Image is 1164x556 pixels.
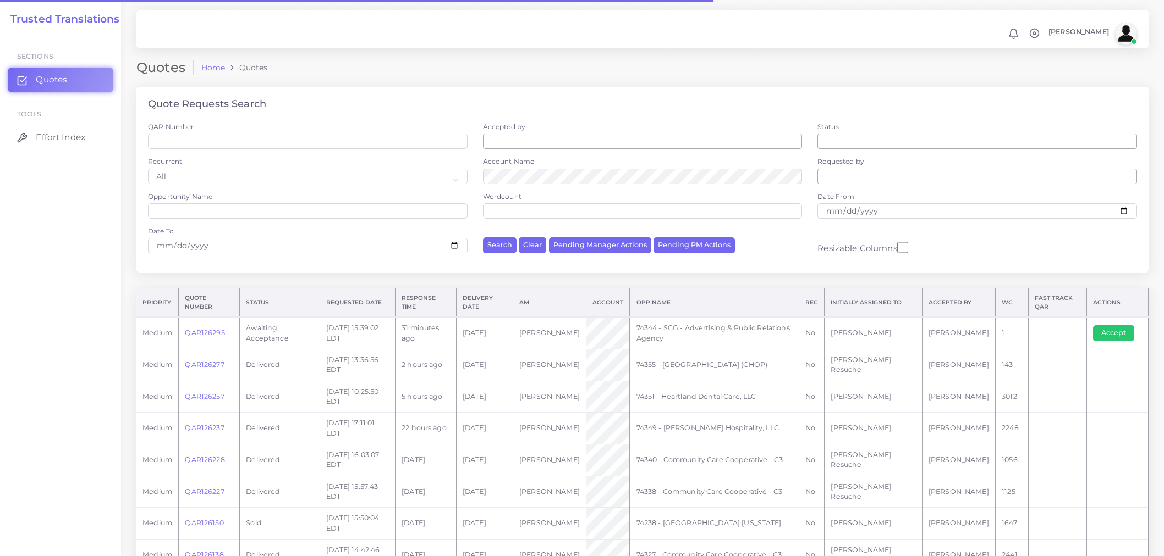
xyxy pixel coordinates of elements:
[513,317,586,349] td: [PERSON_NAME]
[1086,288,1148,317] th: Actions
[395,476,456,508] td: [DATE]
[799,349,824,381] td: No
[825,508,923,540] td: [PERSON_NAME]
[897,241,908,254] input: Resizable Columns
[456,508,513,540] td: [DATE]
[142,455,172,464] span: medium
[922,444,995,476] td: [PERSON_NAME]
[395,381,456,413] td: 5 hours ago
[519,237,546,253] button: Clear
[456,288,513,317] th: Delivery Date
[185,455,224,464] a: QAR126228
[148,98,266,110] h4: Quote Requests Search
[240,444,320,476] td: Delivered
[825,444,923,476] td: [PERSON_NAME] Resuche
[240,317,320,349] td: Awaiting Acceptance
[1093,329,1142,337] a: Accept
[320,444,396,476] td: [DATE] 16:03:07 EDT
[136,60,194,76] h2: Quotes
[240,413,320,444] td: Delivered
[995,476,1028,508] td: 1125
[395,317,456,349] td: 31 minutes ago
[179,288,240,317] th: Quote Number
[148,122,194,131] label: QAR Number
[240,349,320,381] td: Delivered
[240,508,320,540] td: Sold
[1093,325,1134,341] button: Accept
[799,508,824,540] td: No
[817,122,839,131] label: Status
[456,317,513,349] td: [DATE]
[825,413,923,444] td: [PERSON_NAME]
[817,157,864,166] label: Requested by
[185,329,224,337] a: QAR126295
[142,360,172,369] span: medium
[456,444,513,476] td: [DATE]
[654,237,735,253] button: Pending PM Actions
[630,444,799,476] td: 74340 - Community Care Cooperative - C3
[395,413,456,444] td: 22 hours ago
[586,288,630,317] th: Account
[513,444,586,476] td: [PERSON_NAME]
[513,476,586,508] td: [PERSON_NAME]
[185,424,224,432] a: QAR126237
[922,508,995,540] td: [PERSON_NAME]
[17,52,53,60] span: Sections
[630,508,799,540] td: 74238 - [GEOGRAPHIC_DATA] [US_STATE]
[995,288,1028,317] th: WC
[630,349,799,381] td: 74355 - [GEOGRAPHIC_DATA] (CHOP)
[320,413,396,444] td: [DATE] 17:11:01 EDT
[995,317,1028,349] td: 1
[825,349,923,381] td: [PERSON_NAME] Resuche
[142,519,172,527] span: medium
[995,413,1028,444] td: 2248
[922,381,995,413] td: [PERSON_NAME]
[3,13,120,26] a: Trusted Translations
[630,288,799,317] th: Opp Name
[922,349,995,381] td: [PERSON_NAME]
[320,288,396,317] th: Requested Date
[549,237,651,253] button: Pending Manager Actions
[240,381,320,413] td: Delivered
[799,317,824,349] td: No
[320,381,396,413] td: [DATE] 10:25:50 EDT
[630,381,799,413] td: 74351 - Heartland Dental Care, LLC
[825,381,923,413] td: [PERSON_NAME]
[36,74,67,86] span: Quotes
[148,226,174,236] label: Date To
[799,413,824,444] td: No
[513,381,586,413] td: [PERSON_NAME]
[456,476,513,508] td: [DATE]
[513,508,586,540] td: [PERSON_NAME]
[240,476,320,508] td: Delivered
[201,62,226,73] a: Home
[825,288,923,317] th: Initially Assigned to
[825,317,923,349] td: [PERSON_NAME]
[320,317,396,349] td: [DATE] 15:39:02 EDT
[395,444,456,476] td: [DATE]
[320,508,396,540] td: [DATE] 15:50:04 EDT
[185,519,223,527] a: QAR126150
[142,424,172,432] span: medium
[1048,29,1109,36] span: [PERSON_NAME]
[483,122,526,131] label: Accepted by
[995,349,1028,381] td: 143
[240,288,320,317] th: Status
[825,476,923,508] td: [PERSON_NAME] Resuche
[922,317,995,349] td: [PERSON_NAME]
[1043,23,1141,45] a: [PERSON_NAME]avatar
[148,157,182,166] label: Recurrent
[817,241,908,254] label: Resizable Columns
[630,317,799,349] td: 74344 - SCG - Advertising & Public Relations Agency
[513,413,586,444] td: [PERSON_NAME]
[185,392,224,401] a: QAR126257
[995,444,1028,476] td: 1056
[17,110,42,118] span: Tools
[1115,23,1137,45] img: avatar
[142,329,172,337] span: medium
[513,288,586,317] th: AM
[320,476,396,508] td: [DATE] 15:57:43 EDT
[320,349,396,381] td: [DATE] 13:36:56 EDT
[142,487,172,496] span: medium
[148,192,212,201] label: Opportunity Name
